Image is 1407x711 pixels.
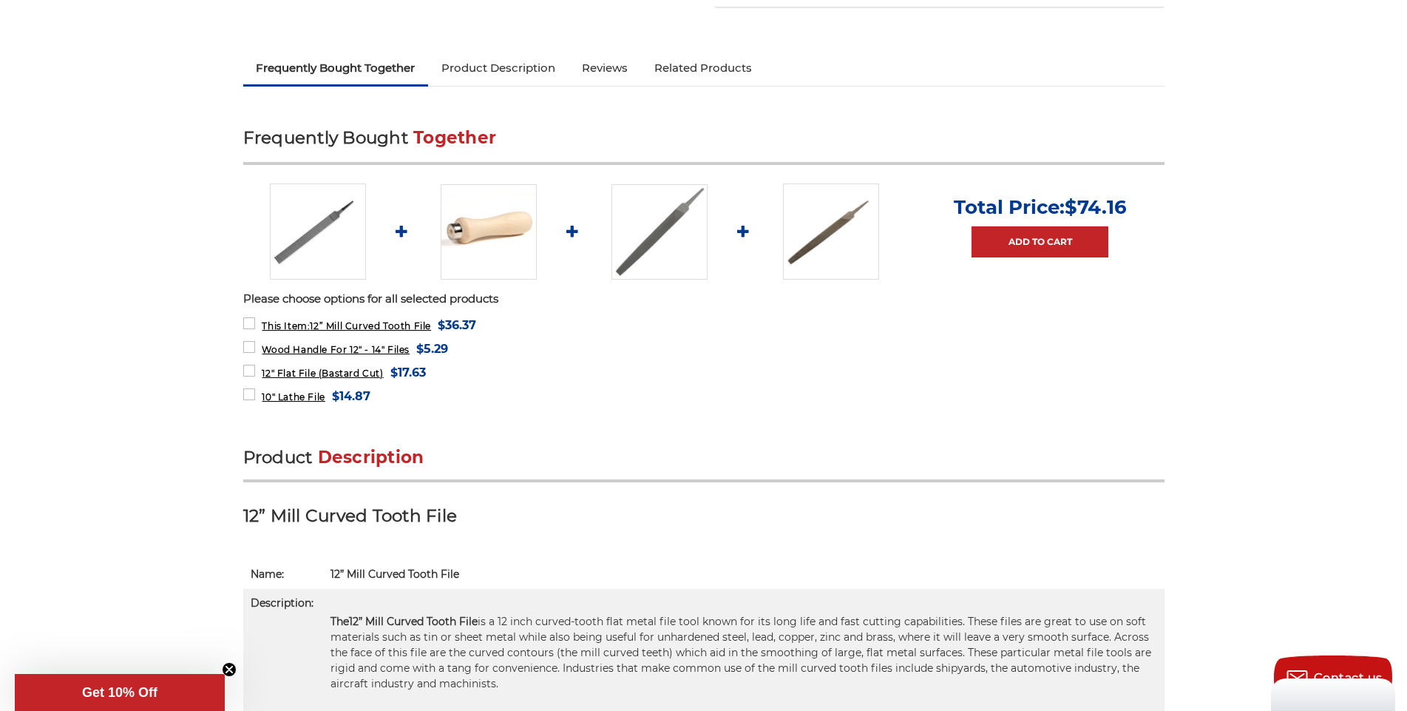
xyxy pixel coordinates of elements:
[330,614,1157,692] p: is a 12 inch curved-tooth flat metal file tool known for its long life and fast cutting capabilit...
[641,52,765,84] a: Related Products
[262,320,310,331] strong: This Item:
[390,363,426,383] span: $17.63
[243,505,458,526] span: 12” Mill Curved Tooth File
[82,685,157,700] span: Get 10% Off
[243,52,429,84] a: Frequently Bought Together
[222,662,237,677] button: Close teaser
[1065,195,1127,219] span: $74.16
[332,386,370,406] span: $14.87
[330,615,478,628] strong: The
[262,344,410,355] span: Wood Handle For 12" - 14" Files
[243,447,313,468] span: Product
[972,226,1108,257] a: Add to Cart
[428,52,569,84] a: Product Description
[262,320,431,331] span: 12” Mill Curved Tooth File
[15,674,225,711] div: Get 10% OffClose teaser
[243,291,1164,308] p: Please choose options for all selected products
[1274,656,1392,700] button: Contact us
[438,315,476,335] span: $36.37
[262,391,325,402] span: 10" Lathe File
[318,447,424,468] span: Description
[569,52,641,84] a: Reviews
[954,195,1127,219] p: Total Price:
[416,339,448,359] span: $5.29
[251,567,284,581] strong: Name:
[243,127,408,148] span: Frequently Bought
[262,368,383,379] span: 12" Flat File (Bastard Cut)
[1314,671,1383,685] span: Contact us
[251,596,313,610] strong: Description:
[349,615,478,628] span: 12” Mill Curved Tooth File
[270,183,366,280] img: 12" Mill Curved Tooth File with Tang
[330,567,459,581] span: 12” Mill Curved Tooth File
[413,127,496,148] span: Together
